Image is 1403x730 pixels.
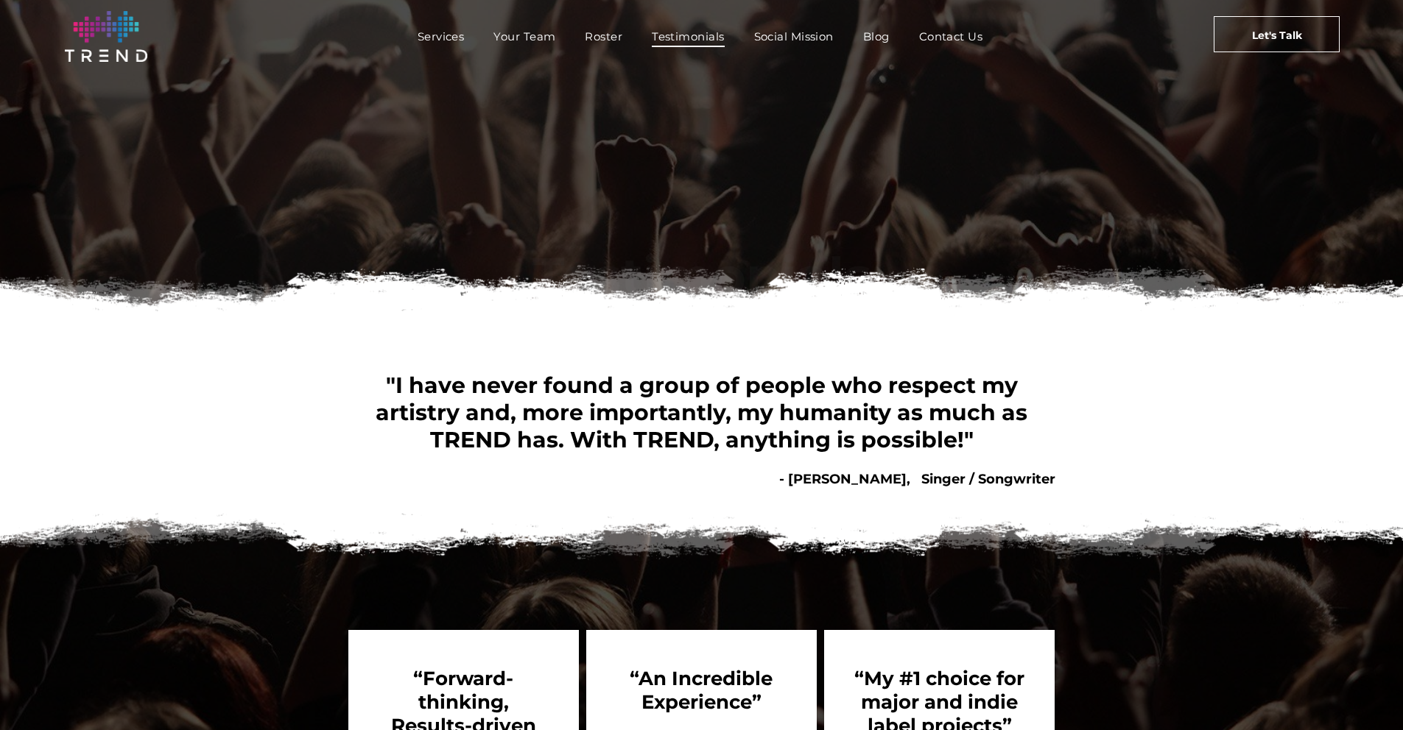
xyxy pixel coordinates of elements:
a: Blog [848,26,904,47]
img: logo [65,11,147,62]
a: Your Team [479,26,570,47]
a: Testimonials [637,26,739,47]
b: - [PERSON_NAME], Singer / Songwriter [779,471,1055,487]
span: "I have never found a group of people who respect my artistry and, more importantly, my humanity ... [376,372,1027,453]
a: Contact Us [904,26,998,47]
a: Roster [570,26,637,47]
a: Let's Talk [1214,16,1340,52]
font: Testimonials [532,244,871,308]
span: Let's Talk [1252,17,1302,54]
a: Services [403,26,479,47]
a: Social Mission [739,26,848,47]
b: “An Incredible Experience” [630,667,773,714]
